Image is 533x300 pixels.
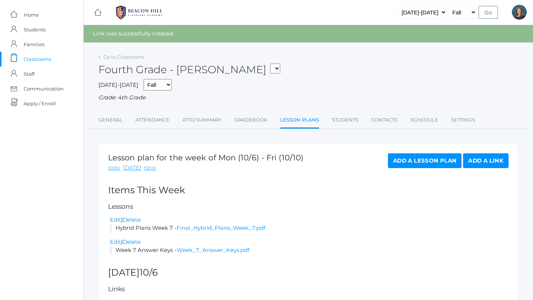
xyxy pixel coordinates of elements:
a: Edit [110,216,121,223]
a: Schedule [410,113,438,127]
h5: Links [108,286,509,293]
div: Grade: 4th Grade [98,93,518,102]
a: General [98,113,123,127]
h2: Items This Week [108,185,509,195]
div: | [110,238,509,246]
li: Hybrid Plans Week 7 - [110,224,509,232]
h5: Lessons [108,203,509,210]
span: Classrooms [24,52,51,67]
img: 1_BHCALogos-05.png [111,3,167,22]
span: Communication [24,81,64,96]
h1: Lesson plan for the week of Mon (10/6) - Fri (10/10) [108,153,304,162]
li: Week 7 Answer Keys - [110,246,509,255]
a: Attd Summary [182,113,221,127]
a: Contacts [371,113,398,127]
span: Home [24,7,39,22]
a: Settings [451,113,475,127]
a: Week_7_Answer_Keys.pdf [177,246,249,253]
span: Students [24,22,46,37]
h2: [DATE] [108,267,509,278]
a: Go to Classrooms [103,54,144,60]
a: Add a Link [463,153,509,168]
a: Final_Hybrid_Plans_Week_7.pdf [177,224,265,231]
a: Gradebook [234,113,267,127]
span: [DATE]-[DATE] [98,81,138,88]
a: Lesson Plans [280,113,319,129]
input: Go [479,6,498,19]
a: Delete [123,238,141,245]
a: Attendance [135,113,170,127]
a: prev [108,164,120,172]
span: Apply / Enroll [24,96,56,111]
a: next [144,164,156,172]
span: Staff [24,67,34,81]
a: Edit [110,238,121,245]
span: Families [24,37,44,52]
a: Delete [123,216,141,223]
a: Students [332,113,358,127]
a: Add a Lesson Plan [388,153,462,168]
h2: Fourth Grade - [PERSON_NAME] [98,64,280,75]
a: [DATE] [123,164,141,172]
div: Link was successfully created. [84,25,533,42]
div: Ellie Bradley [512,5,527,20]
div: | [110,216,509,224]
span: 10/6 [140,267,158,278]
